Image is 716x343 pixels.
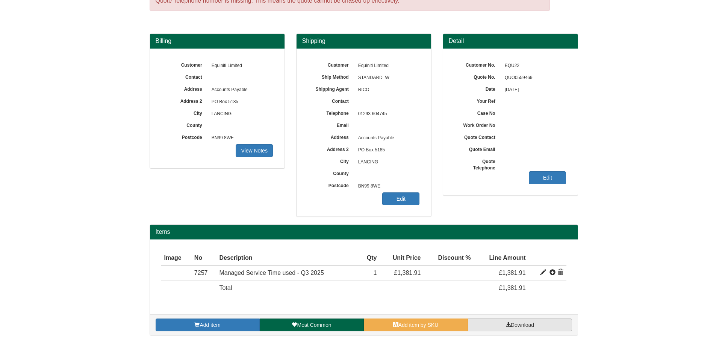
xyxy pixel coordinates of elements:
[200,322,220,328] span: Add item
[354,156,420,168] span: LANCING
[354,72,420,84] span: STANDARD_W
[216,251,359,266] th: Description
[354,144,420,156] span: PO Box 5185
[161,251,191,266] th: Image
[302,38,425,44] h3: Shipping
[297,322,331,328] span: Most Common
[308,180,354,189] label: Postcode
[308,132,354,141] label: Address
[501,84,566,96] span: [DATE]
[394,270,421,276] span: £1,381.91
[219,270,324,276] span: Managed Service Time used - Q3 2025
[161,120,208,129] label: County
[511,322,534,328] span: Download
[529,171,566,184] a: Edit
[499,285,525,291] span: £1,381.91
[354,60,420,72] span: Equiniti Limited
[308,168,354,177] label: County
[468,319,572,331] a: Download
[398,322,439,328] span: Add item by SKU
[161,84,208,93] label: Address
[449,38,572,44] h3: Detail
[501,72,566,84] span: QUO0559469
[454,60,501,69] label: Customer No.
[308,84,354,93] label: Shipping Agent
[308,108,354,117] label: Telephone
[454,156,501,171] label: Quote Telephone
[474,251,529,266] th: Line Amount
[308,120,354,129] label: Email
[308,60,354,69] label: Customer
[161,108,208,117] label: City
[208,108,273,120] span: LANCING
[308,144,354,153] label: Address 2
[454,84,501,93] label: Date
[156,229,572,235] h2: Items
[191,251,216,266] th: No
[354,84,420,96] span: RICO
[359,251,380,266] th: Qty
[380,251,424,266] th: Unit Price
[236,144,273,157] a: View Notes
[454,144,501,153] label: Quote Email
[499,270,525,276] span: £1,381.91
[501,60,566,72] span: EQU22
[373,270,377,276] span: 1
[308,72,354,81] label: Ship Method
[216,281,359,296] td: Total
[382,192,419,205] a: Edit
[308,156,354,165] label: City
[354,108,420,120] span: 01293 604745
[454,96,501,105] label: Your Ref
[454,72,501,81] label: Quote No.
[424,251,474,266] th: Discount %
[208,96,273,108] span: PO Box 5185
[161,96,208,105] label: Address 2
[454,132,501,141] label: Quote Contact
[454,120,501,129] label: Work Order No
[161,60,208,69] label: Customer
[161,72,208,81] label: Contact
[454,108,501,117] label: Case No
[156,38,279,44] h3: Billing
[354,132,420,144] span: Accounts Payable
[208,132,273,144] span: BN99 8WE
[308,96,354,105] label: Contact
[208,84,273,96] span: Accounts Payable
[354,180,420,192] span: BN99 8WE
[161,132,208,141] label: Postcode
[208,60,273,72] span: Equiniti Limited
[191,265,216,280] td: 7257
